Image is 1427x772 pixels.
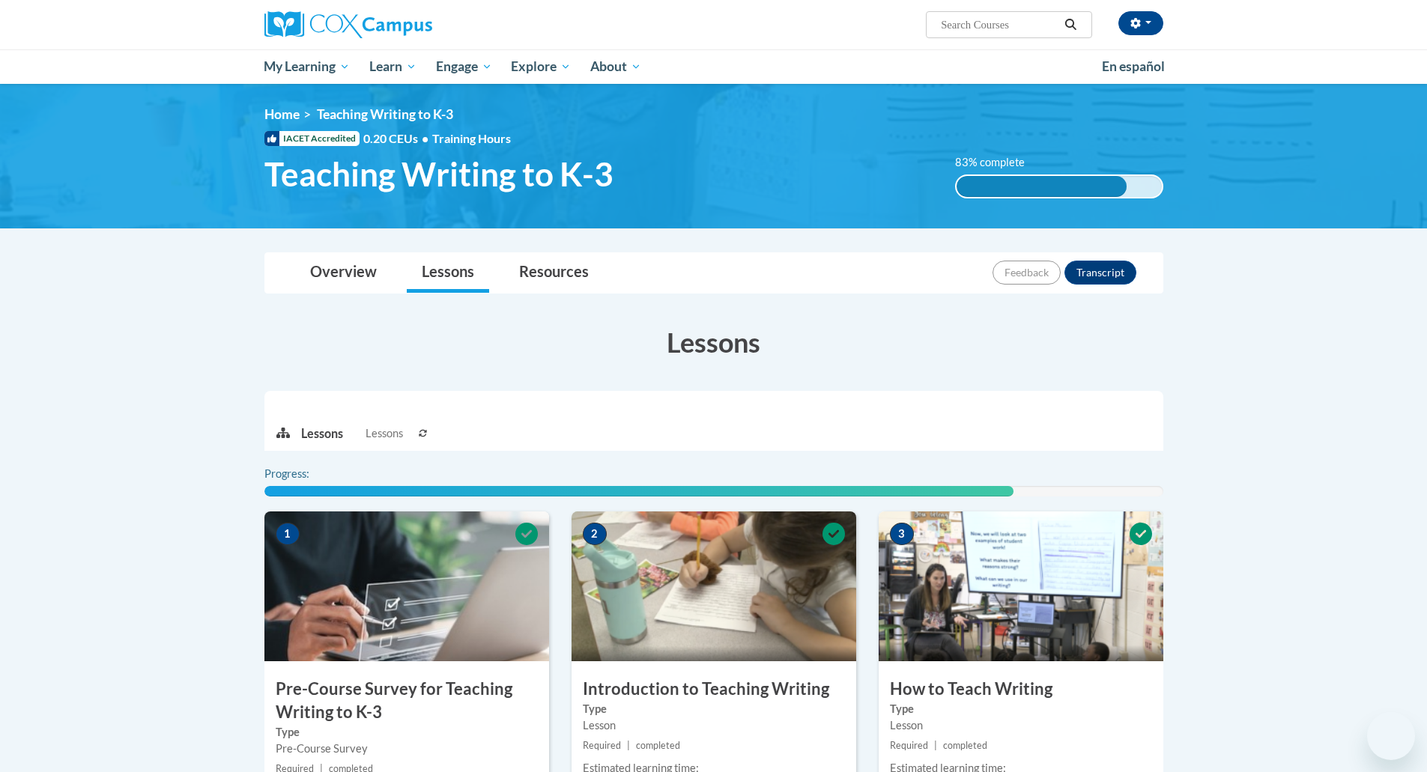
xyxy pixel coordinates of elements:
span: Required [890,740,928,751]
span: 3 [890,523,914,545]
a: Resources [504,253,604,293]
span: Teaching Writing to K-3 [264,154,613,194]
p: Lessons [301,425,343,442]
a: Learn [360,49,426,84]
span: 1 [276,523,300,545]
input: Search Courses [939,16,1059,34]
span: My Learning [264,58,350,76]
span: IACET Accredited [264,131,360,146]
button: Transcript [1064,261,1136,285]
span: Learn [369,58,416,76]
button: Account Settings [1118,11,1163,35]
a: About [581,49,651,84]
label: Type [276,724,538,741]
label: Progress: [264,466,351,482]
h3: Lessons [264,323,1163,361]
div: Lesson [583,717,845,734]
span: En español [1102,58,1165,74]
span: | [627,740,630,751]
iframe: Button to launch messaging window [1367,712,1415,760]
span: completed [636,740,680,751]
span: Training Hours [432,131,511,145]
img: Cox Campus [264,11,432,38]
a: Explore [501,49,581,84]
span: About [590,58,641,76]
a: Cox Campus [264,11,549,38]
label: Type [583,701,845,717]
span: Lessons [366,425,403,442]
img: Course Image [572,511,856,661]
span: Explore [511,58,571,76]
a: Home [264,106,300,122]
div: Lesson [890,717,1152,734]
h3: Introduction to Teaching Writing [572,678,856,701]
span: 0.20 CEUs [363,130,432,147]
button: Search [1059,16,1082,34]
span: • [422,131,428,145]
img: Course Image [264,511,549,661]
a: Lessons [407,253,489,293]
div: Pre-Course Survey [276,741,538,757]
span: completed [943,740,987,751]
a: Overview [295,253,392,293]
span: Teaching Writing to K-3 [317,106,453,122]
span: Engage [436,58,492,76]
div: 83% complete [957,176,1127,197]
a: En español [1092,51,1175,82]
a: Engage [426,49,502,84]
img: Course Image [879,511,1163,661]
span: Required [583,740,621,751]
label: 83% complete [955,154,1041,171]
div: Main menu [242,49,1186,84]
a: My Learning [255,49,360,84]
span: | [934,740,937,751]
label: Type [890,701,1152,717]
span: 2 [583,523,607,545]
h3: How to Teach Writing [879,678,1163,701]
h3: Pre-Course Survey for Teaching Writing to K-3 [264,678,549,724]
button: Feedback [993,261,1061,285]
